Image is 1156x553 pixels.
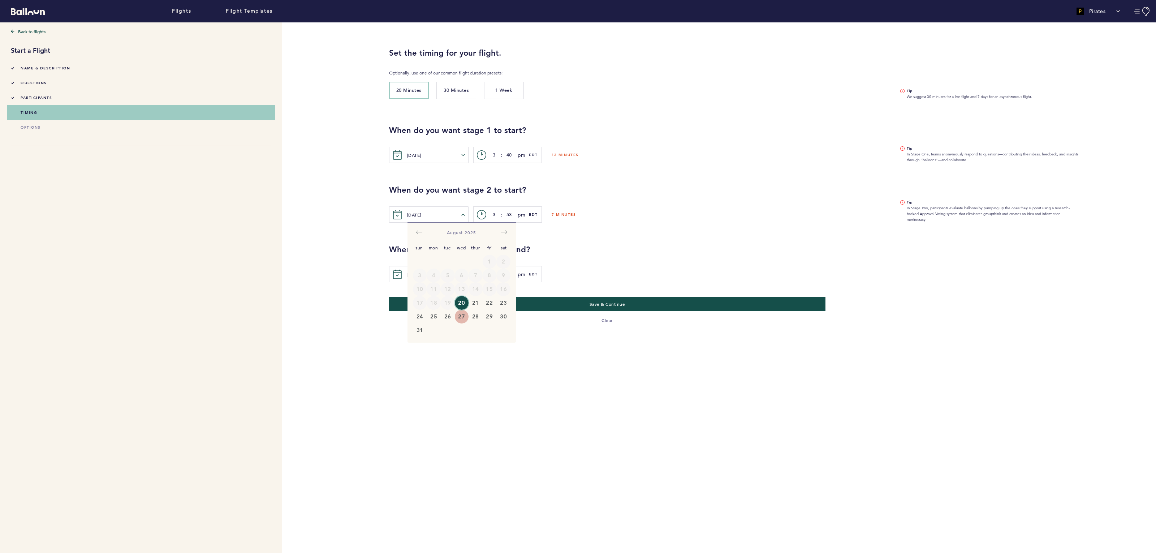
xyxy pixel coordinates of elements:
button: 16 [496,282,510,296]
button: [DATE] [407,268,465,281]
td: Not available. Saturday, August 16, 2025 [496,282,510,296]
input: hh [489,211,499,219]
span: timing [21,110,37,115]
span: options [21,125,41,130]
b: Tip [907,88,1032,94]
span: : [501,210,502,219]
td: Selected. Wednesday, August 20, 2025 [455,296,469,310]
input: mm [505,211,514,219]
button: 18 [427,296,441,310]
button: 6 [455,269,469,282]
button: pm [518,270,526,279]
span: Save & Continue [590,301,625,307]
span: 30 Minutes [444,87,469,93]
td: Not available. Friday, August 1, 2025 [483,255,497,269]
button: Pirates [1073,4,1124,18]
button: 30 Minutes [436,82,476,99]
button: Manage Account [1134,7,1151,16]
button: 4 [427,269,441,282]
button: 1 [483,255,497,269]
h1: Start a Flight [11,46,271,55]
button: 3 [413,269,427,282]
span: : [501,151,502,159]
td: Not available. Friday, August 15, 2025 [483,282,497,296]
td: Not available. Tuesday, August 19, 2025 [441,296,455,310]
button: 5 [441,269,455,282]
svg: c> [477,210,486,219]
span: August [447,230,463,235]
td: Not available. Tuesday, August 5, 2025 [441,269,455,282]
a: Back to flights [11,28,271,35]
td: Not available. Sunday, August 3, 2025 [413,269,427,282]
button: pm [518,210,526,219]
td: Not available. Monday, August 4, 2025 [427,269,441,282]
button: Clear [389,317,826,324]
span: EDT [529,211,538,218]
p: Pirates [1089,8,1106,15]
button: 8 [483,269,497,282]
button: 2 [496,255,510,269]
td: Not available. Friday, August 8, 2025 [483,269,497,282]
button: 29 [483,310,497,323]
td: Wednesday, August 27, 2025 [455,310,469,323]
p: Optionally, use one of our common flight duration presets: [389,69,1145,77]
h6: 13 minutes [552,153,579,157]
td: Monday, August 25, 2025 [427,310,441,323]
span: In Stage One, teams anonymously respond to questions—contributing their ideas, feedback, and insi... [907,146,1081,163]
h6: 7 minutes [552,212,576,217]
td: Thursday, August 21, 2025 [469,296,483,310]
button: 15 [483,282,497,296]
b: Tip [907,146,1081,151]
button: pm [518,151,526,159]
button: 14 [469,282,483,296]
button: 19 [441,296,455,310]
span: In Stage Two, participants evaluate balloons by pumping up the ones they support using a research... [907,200,1081,223]
span: We suggest 30 minutes for a live flight and 7 days for an asynchronous flight. [907,88,1032,100]
input: hh [489,151,499,159]
button: Move forward to switch to the next month. [498,227,510,237]
svg: Balloon [11,8,45,15]
button: 1 Week [484,82,524,99]
td: Not available. Sunday, August 10, 2025 [413,282,427,296]
span: participants [21,95,52,100]
span: questions [21,81,47,85]
button: 24 [413,310,427,323]
button: Save & Continue [389,297,826,311]
h2: Set the timing for your flight. [389,48,1145,59]
td: Not available. Wednesday, August 13, 2025 [455,282,469,296]
a: Balloon [5,7,45,15]
h2: When do you want stage 2 to start? [389,185,890,196]
a: Flights [172,7,191,15]
td: Saturday, August 23, 2025 [496,296,510,310]
button: 27 [455,310,469,323]
span: 1 Week [495,87,512,93]
td: Not available. Monday, August 11, 2025 [427,282,441,296]
svg: c> [477,150,486,160]
button: 20 [455,296,469,310]
span: 2025 [465,230,476,235]
span: EDT [529,151,538,159]
button: [DATE] [407,149,465,162]
td: Not available. Thursday, August 7, 2025 [469,269,483,282]
td: Not available. Wednesday, August 6, 2025 [455,269,469,282]
button: 17 [413,296,427,310]
button: 31 [413,323,427,337]
button: 21 [469,296,483,310]
button: 7 [469,269,483,282]
h2: When do you want stage 1 to start? [389,125,890,136]
button: Move backward to switch to the previous month. [413,227,426,237]
td: Friday, August 22, 2025 [483,296,497,310]
button: 10 [413,282,427,296]
td: Not available. Saturday, August 9, 2025 [496,269,510,282]
td: Not available. Saturday, August 2, 2025 [496,255,510,269]
span: 20 Minutes [396,87,422,93]
td: Saturday, August 30, 2025 [496,310,510,323]
td: Not available. Tuesday, August 12, 2025 [441,282,455,296]
span: Clear [601,317,613,323]
button: 23 [496,296,510,310]
a: Flight Templates [226,7,273,15]
button: 30 [496,310,510,323]
button: 22 [483,296,497,310]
